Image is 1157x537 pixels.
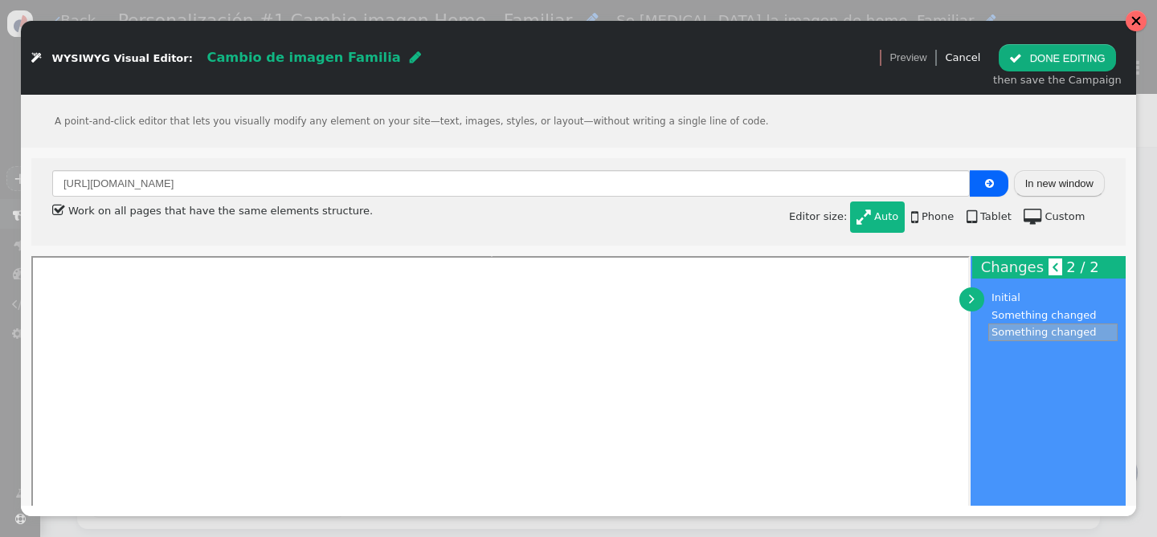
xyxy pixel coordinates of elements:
[1018,201,1092,233] a:  Custom
[991,309,1097,321] nobr: Something changed
[206,50,400,65] span: Cambio de imagen Familia
[1009,52,1022,64] span: 
[850,201,905,233] a:  Auto
[52,52,193,64] span: WYSIWYG Visual Editor:
[1049,258,1062,275] a: 
[991,326,1097,338] nobr: Something changed
[1024,208,1041,225] span: 
[911,208,918,225] span: 
[960,201,1017,233] a:  Tablet
[1066,258,1098,275] span: 2 / 2
[981,258,1044,275] span: Changes
[967,208,977,225] span: 
[905,201,960,233] a:  Phone
[52,197,66,224] span: 
[1053,260,1057,275] span: 
[991,291,1020,303] nobr: Initial
[945,51,980,63] a: Cancel
[52,205,373,217] label: Work on all pages that have the same elements structure.
[969,291,975,307] span: 
[959,287,984,311] a: 
[889,50,926,66] span: Preview
[1045,209,1085,225] div: Custom
[1014,170,1105,197] button: In new window
[21,95,1136,148] div: A point-and-click editor that lets you visually modify any element on your site—text, images, sty...
[52,170,970,197] input: Please, type URL of a page of your site that you want to edit
[857,208,871,225] span: 
[922,209,954,225] div: Phone
[999,44,1115,71] button: DONE EDITING
[985,178,994,189] span: 
[980,209,1012,225] div: Tablet
[993,72,1122,88] div: then save the Campaign
[789,198,1105,236] div: Editor size:
[410,51,421,63] span: 
[874,209,898,225] div: Auto
[31,53,41,63] span: 
[970,170,1008,197] button: 
[889,44,926,71] a: Preview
